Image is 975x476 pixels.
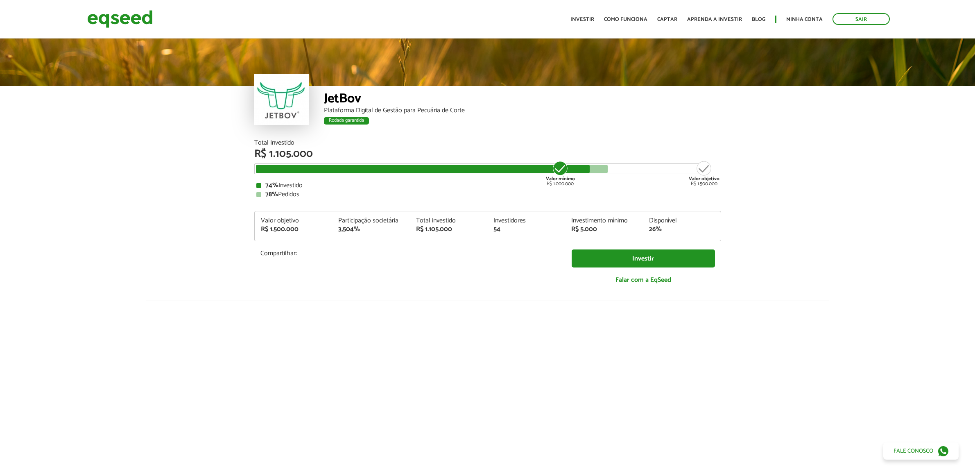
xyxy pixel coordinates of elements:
[324,117,369,125] div: Rodada garantida
[493,218,559,224] div: Investidores
[572,249,715,268] a: Investir
[571,226,637,233] div: R$ 5.000
[416,218,482,224] div: Total investido
[687,17,742,22] a: Aprenda a investir
[416,226,482,233] div: R$ 1.105.000
[254,140,721,146] div: Total Investido
[649,226,715,233] div: 26%
[256,191,719,198] div: Pedidos
[786,17,823,22] a: Minha conta
[493,226,559,233] div: 54
[261,226,326,233] div: R$ 1.500.000
[883,442,959,460] a: Fale conosco
[338,218,404,224] div: Participação societária
[256,182,719,189] div: Investido
[265,189,278,200] strong: 78%
[752,17,765,22] a: Blog
[571,218,637,224] div: Investimento mínimo
[260,249,559,257] p: Compartilhar:
[324,107,721,114] div: Plataforma Digital de Gestão para Pecuária de Corte
[265,180,278,191] strong: 74%
[338,226,404,233] div: 3,504%
[546,175,575,183] strong: Valor mínimo
[572,272,715,288] a: Falar com a EqSeed
[689,160,719,186] div: R$ 1.500.000
[545,160,576,186] div: R$ 1.000.000
[657,17,677,22] a: Captar
[649,218,715,224] div: Disponível
[254,149,721,159] div: R$ 1.105.000
[570,17,594,22] a: Investir
[324,92,721,107] div: JetBov
[604,17,647,22] a: Como funciona
[832,13,890,25] a: Sair
[87,8,153,30] img: EqSeed
[689,175,719,183] strong: Valor objetivo
[261,218,326,224] div: Valor objetivo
